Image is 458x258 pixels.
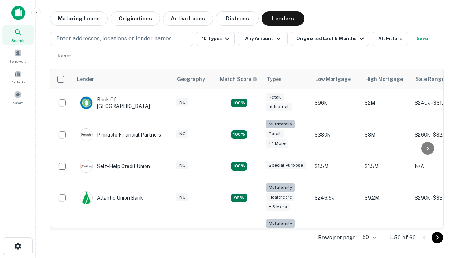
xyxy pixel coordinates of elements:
th: High Mortgage [361,69,411,89]
button: Save your search to get updates of matches that match your search criteria. [411,32,434,46]
td: $3M [361,116,411,153]
div: NC [176,193,188,201]
button: Originations [111,11,160,26]
td: $1.5M [311,153,361,180]
div: Retail [266,93,284,101]
div: High Mortgage [365,75,403,83]
div: Multifamily [266,120,295,128]
button: Lenders [262,11,304,26]
div: Geography [177,75,205,83]
button: Originated Last 6 Months [291,32,369,46]
div: Bank Of [GEOGRAPHIC_DATA] [80,96,166,109]
button: 10 Types [196,32,235,46]
div: NC [176,98,188,106]
div: Industrial [266,103,292,111]
td: $380k [311,116,361,153]
img: picture [80,97,92,109]
a: Borrowers [2,46,34,66]
div: The Fidelity Bank [80,228,138,240]
img: picture [80,129,92,141]
th: Capitalize uses an advanced AI algorithm to match your search with the best lender. The match sco... [216,69,262,89]
div: Capitalize uses an advanced AI algorithm to match your search with the best lender. The match sco... [220,75,257,83]
h6: Match Score [220,75,256,83]
button: Go to next page [432,232,443,243]
button: Enter addresses, locations or lender names [50,32,193,46]
span: Borrowers [9,58,26,64]
div: Pinnacle Financial Partners [80,128,161,141]
div: Matching Properties: 15, hasApolloMatch: undefined [231,99,247,107]
div: NC [176,130,188,138]
div: + 1 more [266,139,288,148]
button: Maturing Loans [50,11,108,26]
a: Contacts [2,67,34,86]
div: 50 [360,232,377,243]
th: Types [262,69,311,89]
div: Lender [77,75,94,83]
div: Multifamily [266,183,295,192]
img: picture [80,160,92,172]
div: Special Purpose [266,161,306,169]
span: Contacts [11,79,25,85]
td: $1.5M [361,153,411,180]
img: picture [80,192,92,204]
div: Matching Properties: 11, hasApolloMatch: undefined [231,162,247,171]
div: Sale Range [415,75,444,83]
button: Distress [216,11,259,26]
th: Lender [73,69,173,89]
th: Geography [173,69,216,89]
div: Matching Properties: 9, hasApolloMatch: undefined [231,193,247,202]
button: All Filters [372,32,408,46]
div: Low Mortgage [315,75,351,83]
div: + 3 more [266,203,290,211]
img: capitalize-icon.png [11,6,25,20]
iframe: Chat Widget [422,201,458,235]
div: NC [176,161,188,169]
span: Search [11,38,24,43]
div: Multifamily [266,219,295,228]
div: Matching Properties: 17, hasApolloMatch: undefined [231,130,247,139]
button: Reset [53,49,76,63]
td: $9.2M [361,180,411,216]
a: Saved [2,88,34,107]
a: Search [2,25,34,45]
div: Atlantic Union Bank [80,191,143,204]
span: Saved [13,100,23,106]
p: Rows per page: [318,233,357,242]
td: $246.5k [311,180,361,216]
td: $96k [311,89,361,116]
button: Active Loans [163,11,213,26]
td: $246k [311,216,361,252]
button: Any Amount [238,32,288,46]
td: $3.2M [361,216,411,252]
div: Healthcare [266,193,295,201]
div: Self-help Credit Union [80,160,150,173]
div: Retail [266,130,284,138]
div: Originated Last 6 Months [296,34,366,43]
div: Types [267,75,282,83]
p: Enter addresses, locations or lender names [56,34,172,43]
p: 1–50 of 60 [389,233,416,242]
td: $2M [361,89,411,116]
th: Low Mortgage [311,69,361,89]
